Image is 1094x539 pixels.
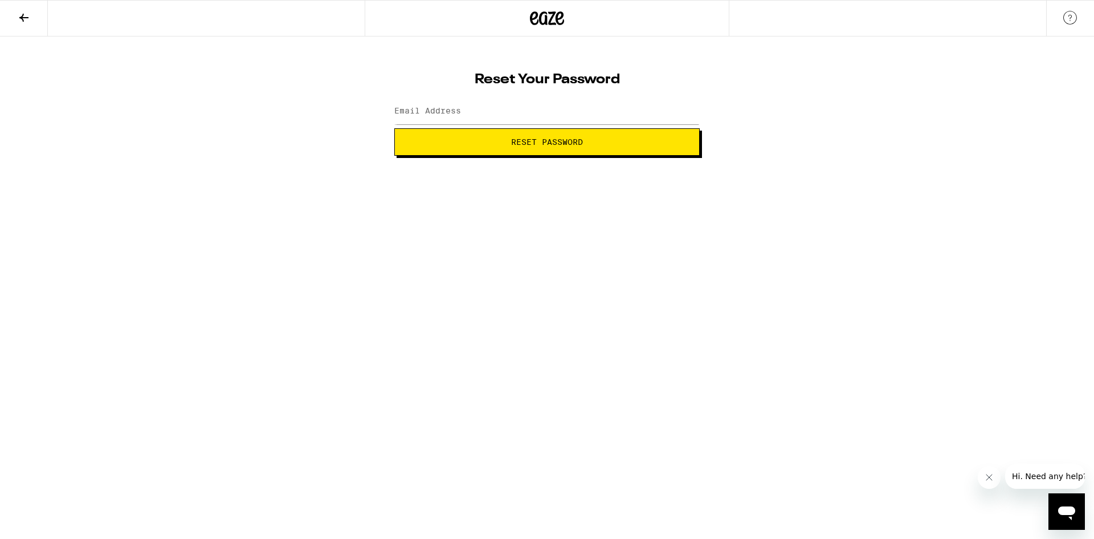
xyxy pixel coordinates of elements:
[394,106,461,115] label: Email Address
[978,466,1001,489] iframe: Close message
[1048,493,1085,530] iframe: Button to launch messaging window
[1005,464,1085,489] iframe: Message from company
[394,73,700,87] h1: Reset Your Password
[7,8,82,17] span: Hi. Need any help?
[394,99,700,124] input: Email Address
[511,138,583,146] span: Reset Password
[394,128,700,156] button: Reset Password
